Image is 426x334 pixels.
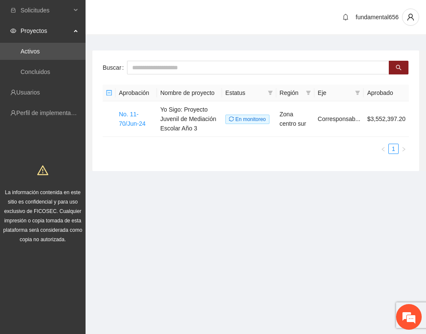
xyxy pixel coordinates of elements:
span: Estatus [225,88,264,98]
span: sync [229,116,234,121]
span: Eje [318,88,352,98]
span: bell [339,14,352,21]
td: Yo Sigo: Proyecto Juvenil de Mediación Escolar Año 3 [157,101,222,137]
td: $3,552,397.20 [364,101,409,137]
th: Nombre de proyecto [157,85,222,101]
button: left [378,144,388,154]
span: En monitoreo [225,115,269,124]
button: user [402,9,419,26]
span: search [396,65,402,71]
a: Perfil de implementadora [16,109,83,116]
span: right [401,147,406,152]
button: search [389,61,408,74]
li: 1 [388,144,399,154]
span: filter [306,90,311,95]
a: Usuarios [16,89,40,96]
th: Aprobación [115,85,157,101]
span: filter [353,86,362,99]
button: right [399,144,409,154]
a: No. 11-70/Jun-24 [119,111,145,127]
span: Corresponsab... [318,115,361,122]
li: Next Page [399,144,409,154]
span: filter [355,90,360,95]
span: filter [268,90,273,95]
a: Activos [21,48,40,55]
li: Previous Page [378,144,388,154]
label: Buscar [103,61,127,74]
span: filter [266,86,275,99]
span: eye [10,28,16,34]
span: Región [280,88,302,98]
button: bell [339,10,352,24]
span: minus-square [106,90,112,96]
a: Concluidos [21,68,50,75]
span: warning [37,165,48,176]
span: Solicitudes [21,2,71,19]
a: 1 [389,144,398,154]
span: fundamental656 [356,14,399,21]
span: filter [304,86,313,99]
span: La información contenida en este sitio es confidencial y para uso exclusivo de FICOSEC. Cualquier... [3,189,83,242]
span: left [381,147,386,152]
span: user [402,13,419,21]
td: Zona centro sur [276,101,314,137]
span: inbox [10,7,16,13]
th: Aprobado [364,85,409,101]
span: Proyectos [21,22,71,39]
